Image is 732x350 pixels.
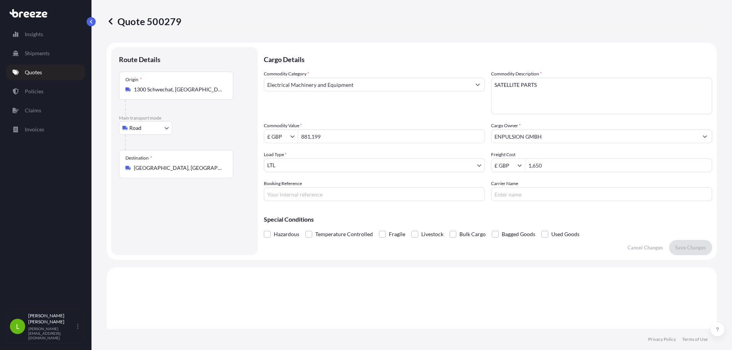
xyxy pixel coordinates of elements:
[502,229,535,240] span: Bagged Goods
[675,244,706,251] p: Save Changes
[125,155,152,161] div: Destination
[298,129,485,143] input: Type amount
[107,15,181,27] p: Quote 500279
[28,313,75,325] p: [PERSON_NAME] [PERSON_NAME]
[682,336,708,342] a: Terms of Use
[25,30,43,38] p: Insights
[264,129,290,143] input: Commodity Value
[264,151,287,158] span: Load Type
[25,126,44,133] p: Invoices
[129,124,141,132] span: Road
[6,103,85,118] a: Claims
[264,122,302,129] label: Commodity Value
[264,70,309,78] label: Commodity Category
[264,47,712,70] p: Cargo Details
[119,55,161,64] p: Route Details
[6,122,85,137] a: Invoices
[491,187,712,201] input: Enter name
[525,158,712,172] input: Enter amount
[16,323,19,330] span: L
[6,46,85,61] a: Shipments
[6,27,85,42] a: Insights
[25,50,50,57] p: Shipments
[274,229,299,240] span: Hazardous
[315,229,373,240] span: Temperature Controlled
[134,86,224,93] input: Origin
[669,240,712,255] button: Save Changes
[628,244,663,251] p: Cancel Changes
[517,161,525,169] button: Show suggestions
[28,326,75,340] p: [PERSON_NAME][EMAIL_ADDRESS][DOMAIN_NAME]
[134,164,224,172] input: Destination
[698,129,712,143] button: Show suggestions
[459,229,486,240] span: Bulk Cargo
[6,84,85,99] a: Policies
[491,70,542,78] label: Commodity Description
[264,180,302,187] label: Booking Reference
[267,161,275,169] span: LTL
[491,151,515,158] label: Freight Cost
[648,336,676,342] a: Privacy Policy
[125,77,142,83] div: Origin
[551,229,579,240] span: Used Goods
[621,240,669,255] button: Cancel Changes
[491,78,712,114] textarea: SATELLITE PARTS
[491,122,521,129] label: Cargo Owner
[119,115,250,121] p: Main transport mode
[119,121,172,135] button: Select transport
[264,78,471,91] input: Select a commodity type
[290,133,298,140] button: Show suggestions
[6,65,85,80] a: Quotes
[491,180,518,187] label: Carrier Name
[264,187,485,201] input: Your internal reference
[471,78,485,91] button: Show suggestions
[491,129,698,143] input: Full name
[25,107,41,114] p: Claims
[25,69,42,76] p: Quotes
[264,216,712,222] p: Special Conditions
[491,158,517,172] input: Freight Cost
[264,158,485,172] button: LTL
[389,229,405,240] span: Fragile
[421,229,443,240] span: Livestock
[25,88,43,95] p: Policies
